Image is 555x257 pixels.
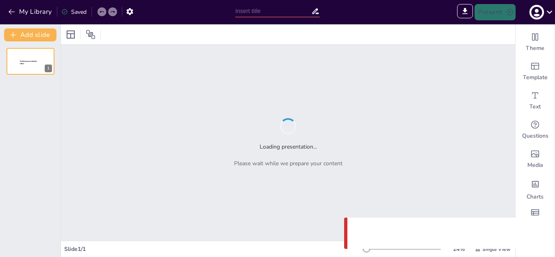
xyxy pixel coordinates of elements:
div: Add text boxes [516,86,555,115]
div: Add images, graphics, shapes or video [516,145,555,174]
div: Get real-time input from your audience [516,115,555,145]
input: Insert title [235,5,311,17]
span: Export to PowerPoint [457,4,473,20]
p: Your request was made with invalid credentials. [370,229,522,238]
span: Position [86,30,95,39]
div: Add ready made slides [516,57,555,86]
span: Theme [526,44,544,52]
p: Please wait while we prepare your content [234,159,343,168]
button: Present [475,4,515,20]
div: Saved [61,8,87,16]
span: Media [527,161,543,169]
span: Questions [522,132,548,140]
span: Sendsteps presentation editor [20,60,37,65]
div: Change the overall theme [516,28,555,57]
button: My Library [6,5,55,18]
div: 1 [45,65,52,72]
button: Add slide [4,28,56,41]
span: Text [529,103,541,111]
h2: Loading presentation... [260,143,317,151]
div: Add a table [516,203,555,232]
div: Layout [64,28,77,41]
span: Template [523,73,548,82]
div: Slide 1 / 1 [64,245,363,253]
div: Add charts and graphs [516,174,555,203]
div: 1 [7,48,54,75]
span: Charts [527,193,544,201]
